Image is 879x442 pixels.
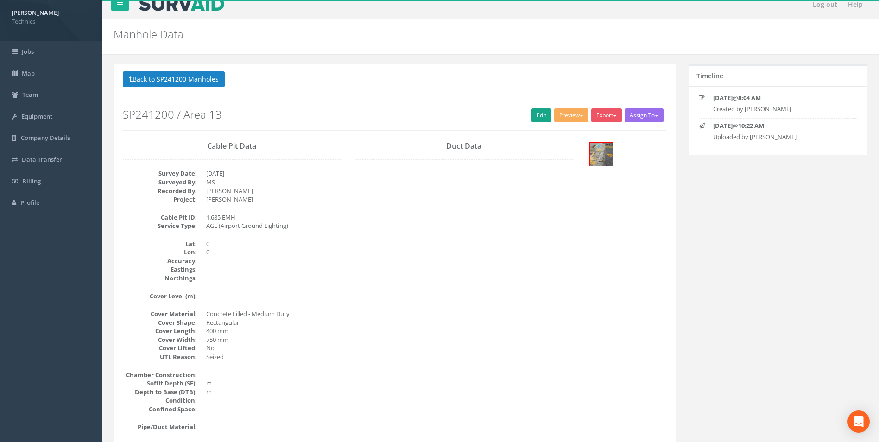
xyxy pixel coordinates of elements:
dt: Survey Date: [123,169,197,178]
div: Open Intercom Messenger [847,410,870,433]
dd: 0 [206,240,341,248]
dd: MS [206,178,341,187]
h3: Duct Data [355,142,573,151]
span: Map [22,69,35,77]
dt: UTL Reason: [123,353,197,361]
dd: 0 [206,248,341,257]
button: Assign To [625,108,664,122]
dt: Cover Material: [123,309,197,318]
h2: Manhole Data [114,28,740,40]
dt: Cover Level (m): [123,292,197,301]
dt: Cable Pit ID: [123,213,197,222]
strong: [DATE] [713,94,733,102]
dt: Surveyed By: [123,178,197,187]
span: Jobs [22,47,34,56]
dd: No [206,344,341,353]
dd: 1.685 EMH [206,213,341,222]
dd: [PERSON_NAME] [206,195,341,204]
dt: Service Type: [123,221,197,230]
dt: Confined Space: [123,405,197,414]
dt: Lon: [123,248,197,257]
p: Created by [PERSON_NAME] [713,105,844,114]
dt: Cover Length: [123,327,197,335]
strong: [PERSON_NAME] [12,8,59,17]
dd: m [206,379,341,388]
dt: Accuracy: [123,257,197,265]
h3: Cable Pit Data [123,142,341,151]
button: Preview [554,108,588,122]
img: a4d87d01-b15d-dde7-366b-72ca53858b0b_92c19cf0-81fe-cec8-a40f-89b75a0b94b7_thumb.jpg [590,143,613,166]
dt: Lat: [123,240,197,248]
span: Billing [22,177,41,185]
span: Company Details [21,133,70,142]
p: Uploaded by [PERSON_NAME] [713,133,844,141]
span: Profile [20,198,39,207]
dt: Eastings: [123,265,197,274]
dd: AGL (Airport Ground Lighting) [206,221,341,230]
dd: 400 mm [206,327,341,335]
dd: Seized [206,353,341,361]
dd: [PERSON_NAME] [206,187,341,196]
dt: Pipe/Duct Material: [123,423,197,431]
dd: Rectangular [206,318,341,327]
dt: Cover Lifted: [123,344,197,353]
button: Export [591,108,622,122]
dt: Recorded By: [123,187,197,196]
strong: [DATE] [713,121,733,130]
dt: Northings: [123,274,197,283]
span: Technics [12,17,90,26]
dt: Condition: [123,396,197,405]
h5: Timeline [696,72,723,79]
h2: SP241200 / Area 13 [123,108,666,120]
p: @ [713,94,844,102]
dd: m [206,388,341,397]
p: @ [713,121,844,130]
button: Back to SP241200 Manholes [123,71,225,87]
a: Edit [531,108,551,122]
a: [PERSON_NAME] Technics [12,6,90,25]
dt: Cover Width: [123,335,197,344]
span: Data Transfer [22,155,62,164]
dt: Project: [123,195,197,204]
dt: Soffit Depth (SF): [123,379,197,388]
dd: 750 mm [206,335,341,344]
span: Equipment [21,112,52,120]
dt: Depth to Base (DTB): [123,388,197,397]
dd: [DATE] [206,169,341,178]
dt: Cover Shape: [123,318,197,327]
strong: 8:04 AM [738,94,761,102]
dd: Concrete Filled - Medium Duty [206,309,341,318]
dt: Chamber Construction: [123,371,197,379]
strong: 10:22 AM [738,121,764,130]
span: Team [22,90,38,99]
